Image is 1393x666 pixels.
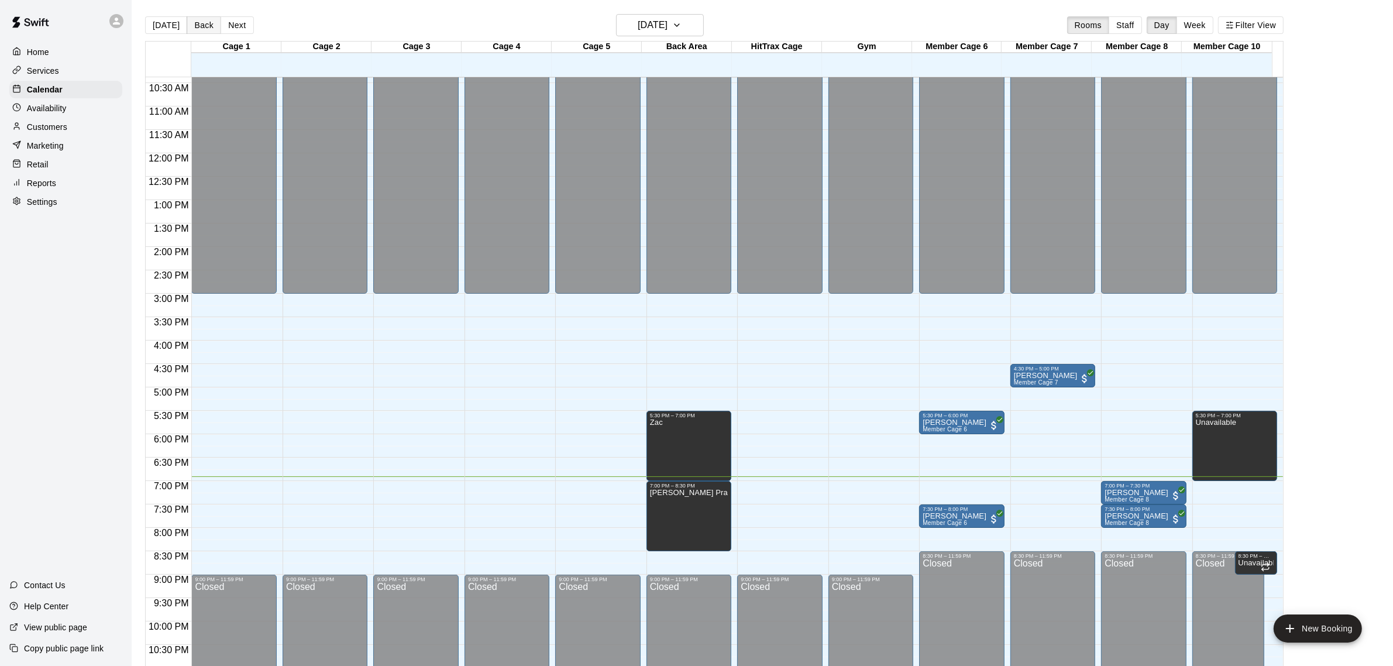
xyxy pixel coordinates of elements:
[1101,504,1186,528] div: 7:30 PM – 8:00 PM: Heather MacDonald
[1079,373,1091,385] span: All customers have paid
[27,84,63,95] p: Calendar
[27,196,57,208] p: Settings
[1109,16,1142,34] button: Staff
[923,506,1000,512] div: 7:30 PM – 8:00 PM
[1147,16,1177,34] button: Day
[1105,520,1149,526] span: Member Cage 8
[552,42,642,53] div: Cage 5
[9,174,122,192] a: Reports
[1002,42,1092,53] div: Member Cage 7
[151,504,192,514] span: 7:30 PM
[24,579,66,591] p: Contact Us
[741,576,818,582] div: 9:00 PM – 11:59 PM
[27,177,56,189] p: Reports
[27,140,64,152] p: Marketing
[27,102,67,114] p: Availability
[146,107,192,116] span: 11:00 AM
[27,159,49,170] p: Retail
[9,156,122,173] a: Retail
[1105,553,1182,559] div: 8:30 PM – 11:59 PM
[9,193,122,211] a: Settings
[1170,513,1182,525] span: All customers have paid
[146,83,192,93] span: 10:30 AM
[1105,496,1149,503] span: Member Cage 8
[9,137,122,155] a: Marketing
[1010,364,1095,387] div: 4:30 PM – 5:00 PM: Joseph Torino
[9,43,122,61] a: Home
[919,504,1004,528] div: 7:30 PM – 8:00 PM: Michael Melone
[281,42,372,53] div: Cage 2
[1218,16,1284,34] button: Filter View
[221,16,253,34] button: Next
[1092,42,1182,53] div: Member Cage 8
[151,458,192,468] span: 6:30 PM
[988,513,1000,525] span: All customers have paid
[151,481,192,491] span: 7:00 PM
[650,413,728,418] div: 5:30 PM – 7:00 PM
[377,576,455,582] div: 9:00 PM – 11:59 PM
[923,520,967,526] span: Member Cage 6
[732,42,822,53] div: HitTrax Cage
[1182,42,1272,53] div: Member Cage 10
[616,14,704,36] button: [DATE]
[832,576,910,582] div: 9:00 PM – 11:59 PM
[1261,562,1270,572] span: Recurring event
[468,576,546,582] div: 9:00 PM – 11:59 PM
[151,528,192,538] span: 8:00 PM
[151,387,192,397] span: 5:00 PM
[151,200,192,210] span: 1:00 PM
[146,622,191,631] span: 10:00 PM
[1014,366,1092,372] div: 4:30 PM – 5:00 PM
[1014,553,1092,559] div: 8:30 PM – 11:59 PM
[1101,481,1186,504] div: 7:00 PM – 7:30 PM: Heather MacDonald
[9,62,122,80] a: Services
[1239,553,1274,559] div: 8:30 PM – 9:00 PM
[912,42,1002,53] div: Member Cage 6
[24,643,104,654] p: Copy public page link
[27,46,49,58] p: Home
[1177,16,1213,34] button: Week
[151,224,192,234] span: 1:30 PM
[919,411,1004,434] div: 5:30 PM – 6:00 PM: Jay Andrade
[1196,413,1274,418] div: 5:30 PM – 7:00 PM
[9,81,122,98] a: Calendar
[1105,483,1182,489] div: 7:00 PM – 7:30 PM
[24,622,87,633] p: View public page
[923,413,1000,418] div: 5:30 PM – 6:00 PM
[646,481,731,551] div: 7:00 PM – 8:30 PM: Tim Practice
[650,576,728,582] div: 9:00 PM – 11:59 PM
[988,420,1000,431] span: All customers have paid
[286,576,364,582] div: 9:00 PM – 11:59 PM
[191,42,281,53] div: Cage 1
[9,99,122,117] a: Availability
[642,42,732,53] div: Back Area
[151,341,192,351] span: 4:00 PM
[151,598,192,608] span: 9:30 PM
[1014,379,1058,386] span: Member Cage 7
[146,177,191,187] span: 12:30 PM
[27,121,67,133] p: Customers
[151,364,192,374] span: 4:30 PM
[1235,551,1278,575] div: 8:30 PM – 9:00 PM: Unavailable
[1192,411,1277,481] div: 5:30 PM – 7:00 PM: Unavailable
[822,42,912,53] div: Gym
[923,553,1000,559] div: 8:30 PM – 11:59 PM
[24,600,68,612] p: Help Center
[9,118,122,136] a: Customers
[372,42,462,53] div: Cage 3
[646,411,731,481] div: 5:30 PM – 7:00 PM: Zac
[145,16,187,34] button: [DATE]
[1274,614,1362,643] button: add
[151,247,192,257] span: 2:00 PM
[146,153,191,163] span: 12:00 PM
[187,16,221,34] button: Back
[151,294,192,304] span: 3:00 PM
